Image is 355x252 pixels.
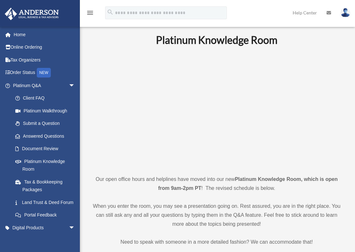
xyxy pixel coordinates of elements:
a: Home [4,28,85,41]
div: NEW [37,68,51,77]
p: When you enter the room, you may see a presentation going on. Rest assured, you are in the right ... [91,202,342,229]
a: Tax Organizers [4,53,85,66]
a: Client FAQ [9,92,85,105]
a: Tax & Bookkeeping Packages [9,175,85,196]
p: Our open office hours and helplines have moved into our new ! The revised schedule is below. [91,175,342,193]
a: Online Ordering [4,41,85,54]
i: menu [86,9,94,17]
a: Digital Productsarrow_drop_down [4,221,85,234]
a: menu [86,11,94,17]
a: Platinum Knowledge Room [9,155,81,175]
a: Document Review [9,142,85,155]
a: Order StatusNEW [4,66,85,79]
img: Anderson Advisors Platinum Portal [3,8,61,20]
a: Portal Feedback [9,209,85,222]
i: search [107,9,114,16]
span: arrow_drop_down [69,79,81,92]
a: Platinum Walkthrough [9,104,85,117]
iframe: 231110_Toby_KnowledgeRoom [121,55,313,163]
b: Platinum Knowledge Room [156,34,277,46]
img: User Pic [341,8,350,17]
strong: Platinum Knowledge Room, which is open from 9am-2pm PT [158,176,338,191]
p: Need to speak with someone in a more detailed fashion? We can accommodate that! [91,238,342,247]
a: Land Trust & Deed Forum [9,196,85,209]
a: Answered Questions [9,130,85,142]
a: Platinum Q&Aarrow_drop_down [4,79,85,92]
a: Submit a Question [9,117,85,130]
span: arrow_drop_down [69,221,81,234]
